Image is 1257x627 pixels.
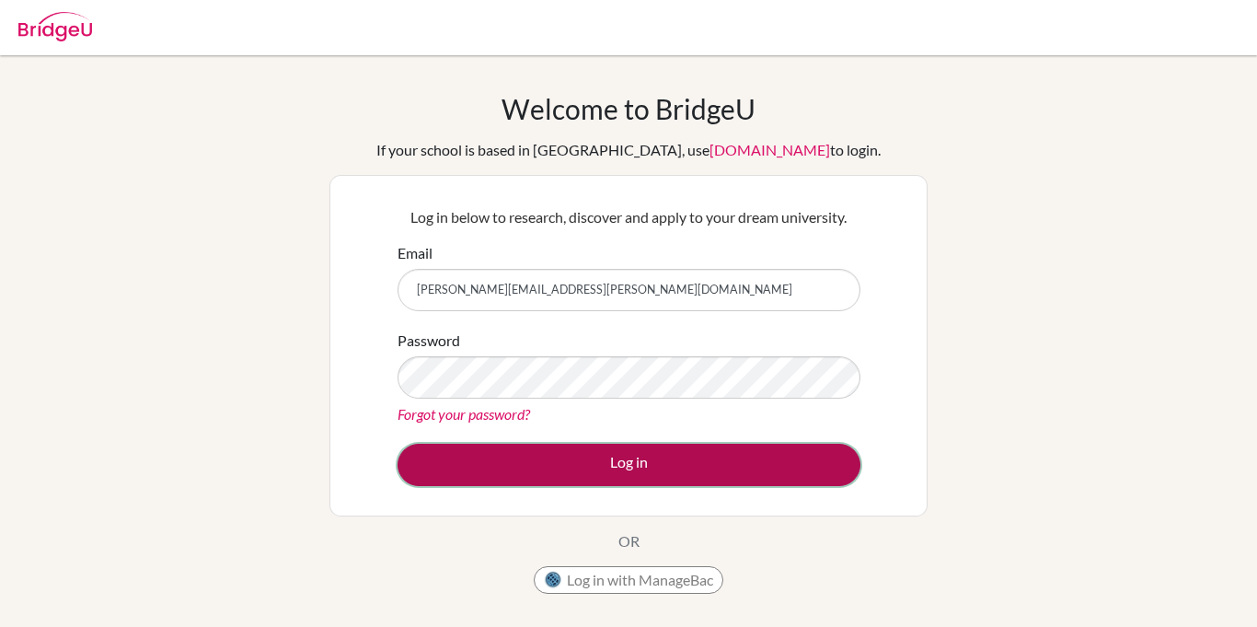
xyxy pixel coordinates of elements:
button: Log in [398,444,860,486]
div: If your school is based in [GEOGRAPHIC_DATA], use to login. [376,139,881,161]
p: OR [618,530,640,552]
button: Log in with ManageBac [534,566,723,594]
p: Log in below to research, discover and apply to your dream university. [398,206,860,228]
h1: Welcome to BridgeU [502,92,755,125]
img: Bridge-U [18,12,92,41]
label: Password [398,330,460,352]
a: Forgot your password? [398,405,530,423]
a: [DOMAIN_NAME] [709,141,830,158]
label: Email [398,242,432,264]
